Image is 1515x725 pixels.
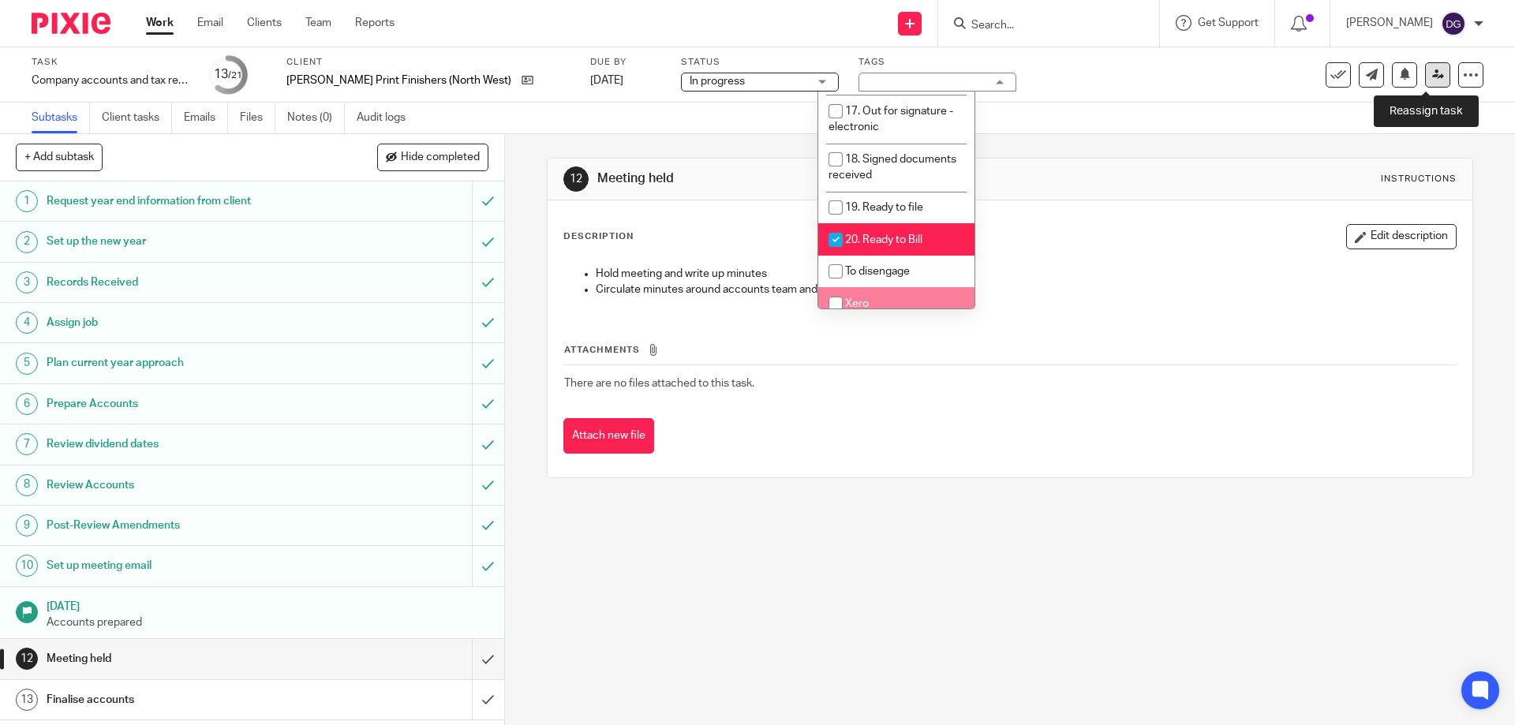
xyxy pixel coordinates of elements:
[564,346,640,354] span: Attachments
[563,230,634,243] p: Description
[563,418,654,454] button: Attach new file
[305,15,331,31] a: Team
[32,13,110,34] img: Pixie
[102,103,172,133] a: Client tasks
[590,75,623,86] span: [DATE]
[47,473,320,497] h1: Review Accounts
[1346,224,1457,249] button: Edit description
[1198,17,1259,28] span: Get Support
[596,266,1455,282] p: Hold meeting and write up minutes
[16,271,38,293] div: 3
[47,647,320,671] h1: Meeting held
[829,106,953,133] span: 17. Out for signature - electronic
[829,154,956,181] span: 18. Signed documents received
[146,15,174,31] a: Work
[590,56,661,69] label: Due by
[32,73,189,88] div: Company accounts and tax return
[16,190,38,212] div: 1
[845,298,869,309] span: Xero
[47,271,320,294] h1: Records Received
[47,615,488,630] p: Accounts prepared
[970,19,1112,33] input: Search
[1346,15,1433,31] p: [PERSON_NAME]
[16,514,38,536] div: 9
[287,103,345,133] a: Notes (0)
[47,392,320,416] h1: Prepare Accounts
[228,71,242,80] small: /21
[286,73,514,88] p: [PERSON_NAME] Print Finishers (North West) Limited
[401,151,480,164] span: Hide completed
[597,170,1044,187] h1: Meeting held
[357,103,417,133] a: Audit logs
[377,144,488,170] button: Hide completed
[16,312,38,334] div: 4
[247,15,282,31] a: Clients
[16,231,38,253] div: 2
[16,689,38,711] div: 13
[596,282,1455,297] p: Circulate minutes around accounts team and with client
[16,353,38,375] div: 5
[32,56,189,69] label: Task
[690,76,745,87] span: In progress
[47,230,320,253] h1: Set up the new year
[184,103,228,133] a: Emails
[16,648,38,670] div: 12
[47,311,320,334] h1: Assign job
[845,202,923,213] span: 19. Ready to file
[197,15,223,31] a: Email
[240,103,275,133] a: Files
[286,56,570,69] label: Client
[16,474,38,496] div: 8
[47,351,320,375] h1: Plan current year approach
[47,189,320,213] h1: Request year end information from client
[564,378,754,389] span: There are no files attached to this task.
[845,266,910,277] span: To disengage
[214,65,242,84] div: 13
[1381,173,1457,185] div: Instructions
[858,56,1016,69] label: Tags
[16,393,38,415] div: 6
[32,103,90,133] a: Subtasks
[47,514,320,537] h1: Post-Review Amendments
[16,433,38,455] div: 7
[47,554,320,577] h1: Set up meeting email
[845,234,922,245] span: 20. Ready to Bill
[1441,11,1466,36] img: svg%3E
[47,688,320,712] h1: Finalise accounts
[47,595,488,615] h1: [DATE]
[681,56,839,69] label: Status
[16,144,103,170] button: + Add subtask
[563,166,589,192] div: 12
[355,15,395,31] a: Reports
[16,555,38,577] div: 10
[47,432,320,456] h1: Review dividend dates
